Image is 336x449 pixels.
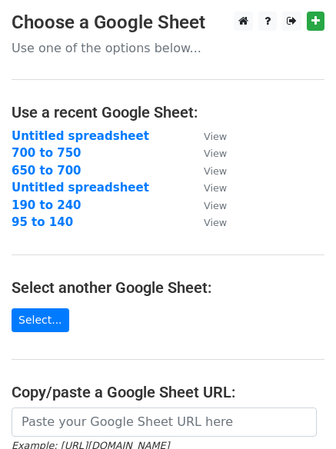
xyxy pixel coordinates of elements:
[204,165,227,177] small: View
[12,146,82,160] a: 700 to 750
[12,308,69,332] a: Select...
[188,215,227,229] a: View
[204,131,227,142] small: View
[12,198,82,212] a: 190 to 240
[204,217,227,228] small: View
[12,278,324,297] h4: Select another Google Sheet:
[12,164,82,178] a: 650 to 700
[188,181,227,195] a: View
[12,407,317,437] input: Paste your Google Sheet URL here
[204,148,227,159] small: View
[204,200,227,211] small: View
[204,182,227,194] small: View
[12,12,324,34] h3: Choose a Google Sheet
[12,215,73,229] a: 95 to 140
[12,383,324,401] h4: Copy/paste a Google Sheet URL:
[12,103,324,121] h4: Use a recent Google Sheet:
[188,129,227,143] a: View
[188,164,227,178] a: View
[12,40,324,56] p: Use one of the options below...
[12,181,149,195] a: Untitled spreadsheet
[188,146,227,160] a: View
[12,129,149,143] a: Untitled spreadsheet
[188,198,227,212] a: View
